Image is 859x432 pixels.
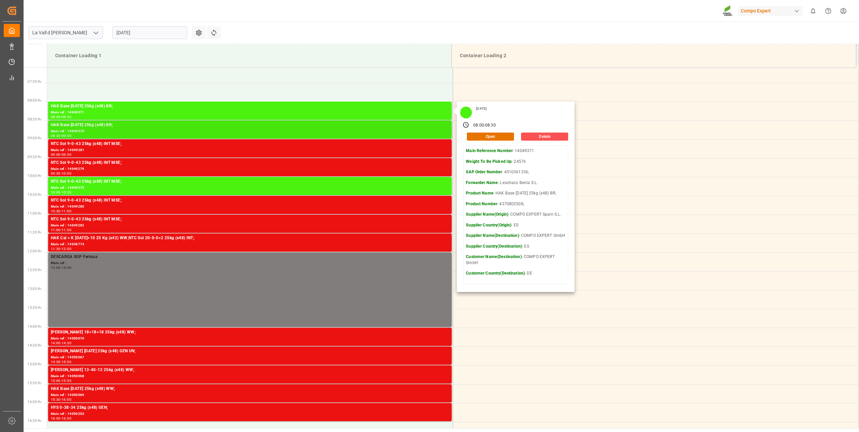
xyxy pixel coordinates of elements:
div: Main ref : 14049282 [51,223,449,228]
strong: Supplier Country(Destination) [466,244,522,249]
span: 10:00 Hr [28,174,41,178]
span: 07:30 Hr [28,80,41,83]
div: Main ref : 14049281 [51,147,449,153]
strong: Main Reference Number [466,148,513,153]
strong: SAP Order Number [466,170,502,174]
span: 08:00 Hr [28,99,41,102]
div: - [61,341,62,345]
div: - [61,266,62,269]
div: - [61,153,62,156]
div: Compo Expert [738,6,803,16]
span: 11:30 Hr [28,230,41,234]
div: 09:30 [62,153,71,156]
div: 08:30 [51,134,61,137]
span: 13:30 Hr [28,306,41,310]
button: Help Center [821,3,836,19]
div: - [61,228,62,231]
div: - [61,398,62,401]
div: Main ref : 14049371 [51,110,449,115]
span: 12:30 Hr [28,268,41,272]
div: 15:00 [62,360,71,363]
p: - 24576 [466,159,565,165]
div: [DATE] [474,106,489,111]
strong: Product Number [466,202,497,206]
div: 09:30 [51,172,61,175]
button: Open [467,133,514,141]
div: - [61,115,62,118]
div: 08:00 [51,115,61,118]
div: NTC Sol 9-0-43 25kg (x48) INT MSE; [51,216,449,223]
div: 09:00 [62,134,71,137]
div: Main ref : 14050069 [51,392,449,398]
div: Main ref : 14048774 [51,242,449,247]
div: Main ref : 14050203 [51,411,449,417]
div: 15:00 [51,379,61,382]
span: 14:00 Hr [28,325,41,328]
strong: Supplier Name(Origin) [466,212,508,217]
div: Main ref : 14050068 [51,373,449,379]
strong: Customer Name(Destination) [466,254,521,259]
div: 10:30 [51,210,61,213]
div: 10:00 [51,191,61,194]
p: - ES [466,244,565,250]
div: Main ref : 14049370 [51,129,449,134]
span: 15:00 Hr [28,362,41,366]
div: 12:00 [62,247,71,250]
div: HAK Base [DATE] 25kg (x48) WW; [51,386,449,392]
div: NTC Sol 9-0-43 25kg (x48) INT MSE; [51,197,449,204]
div: NTC Sol 9-0-43 25kg (x48) INT MSE; [51,178,449,185]
p: - Leschaco Iberia S.L. [466,180,565,186]
span: 13:00 Hr [28,287,41,291]
strong: Customer Country(Destination) [466,271,525,276]
p: - 4370802508; [466,201,565,207]
strong: Product Name [466,191,493,195]
div: Container Loading 2 [457,49,851,62]
div: [PERSON_NAME] [DATE] 25kg (x48) GEN UN; [51,348,449,355]
p: - HAK Base [DATE] 25kg (x48) BR; [466,190,565,196]
span: 10:30 Hr [28,193,41,196]
span: 08:30 Hr [28,117,41,121]
div: Main ref : 14049275 [51,185,449,191]
div: - [61,210,62,213]
div: - [61,360,62,363]
span: 09:00 Hr [28,136,41,140]
div: 15:30 [51,398,61,401]
div: Main ref : 14049279 [51,166,449,172]
input: DD.MM.YYYY [112,26,187,39]
div: 16:00 [51,417,61,420]
button: show 0 new notifications [805,3,821,19]
div: 11:30 [62,228,71,231]
div: - [61,172,62,175]
p: - COMPO EXPERT GmbH [466,254,565,266]
div: [PERSON_NAME] 13-40-13 25kg (x48) WW; [51,367,449,373]
div: - [484,122,485,129]
div: HYS 0-38-34 25kg (x48) GEN; [51,404,449,411]
div: 12:00 [51,266,61,269]
div: 08:30 [62,115,71,118]
button: open menu [91,28,101,38]
div: HAK Base [DATE] 25kg (x48) BR; [51,103,449,110]
div: 09:00 [51,153,61,156]
strong: Forwarder Name [466,180,498,185]
div: NTC Sol 9-0-43 25kg (x48) INT MSE; [51,159,449,166]
div: - [61,379,62,382]
p: - COMPO EXPERT Spain S.L. [466,212,565,218]
button: Delete [521,133,568,141]
div: HAK Cal + K [DATE]+10 25 Kg (x42) WW;NTC Sol 20-0-0+2 25kg (x48) INT; [51,235,449,242]
div: 15:30 [62,379,71,382]
span: 11:00 Hr [28,212,41,215]
div: - [61,134,62,137]
strong: Supplier Name(Destination) [466,233,519,238]
input: Type to search/select [28,26,103,39]
div: 11:00 [62,210,71,213]
p: - COMPO EXPERT GmbH [466,233,565,239]
div: NTC Sol 9-0-43 25kg (x48) INT MSE; [51,141,449,147]
p: - 14049371 [466,148,565,154]
div: Container Loading 1 [53,49,446,62]
img: Screenshot%202023-09-29%20at%2010.02.21.png_1712312052.png [723,5,733,17]
span: 15:30 Hr [28,381,41,385]
div: - [61,247,62,250]
div: HAK Base [DATE] 25kg (x48) BR; [51,122,449,129]
span: 09:30 Hr [28,155,41,159]
div: 14:00 [51,341,61,345]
